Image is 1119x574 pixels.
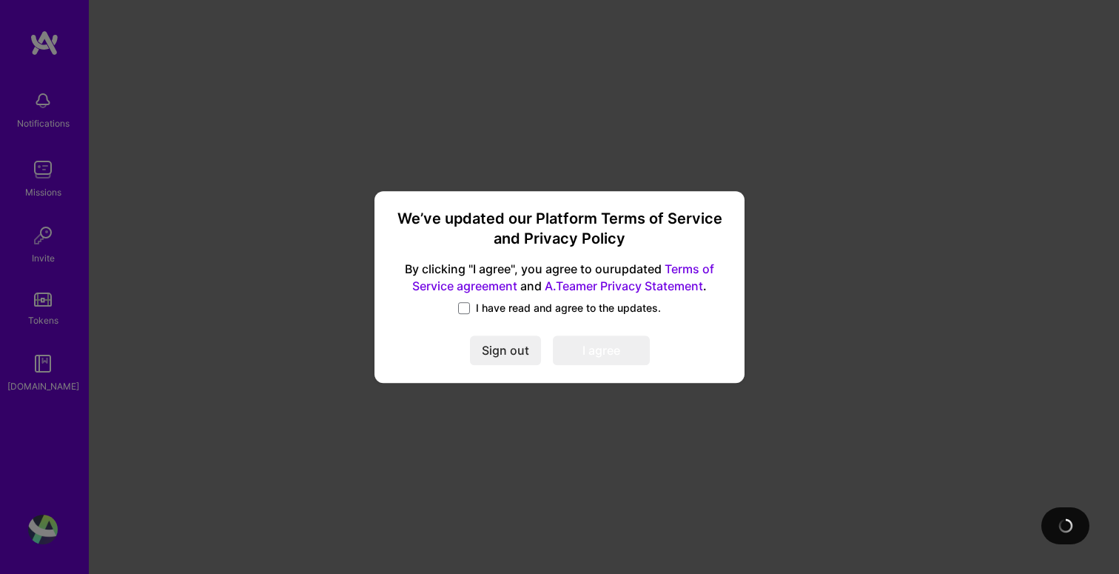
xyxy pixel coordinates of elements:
[470,336,541,365] button: Sign out
[476,301,661,316] span: I have read and agree to the updates.
[1055,515,1076,536] img: loading
[545,278,703,293] a: A.Teamer Privacy Statement
[553,336,650,365] button: I agree
[392,261,727,296] span: By clicking "I agree", you agree to our updated and .
[392,209,727,250] h3: We’ve updated our Platform Terms of Service and Privacy Policy
[412,262,714,294] a: Terms of Service agreement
